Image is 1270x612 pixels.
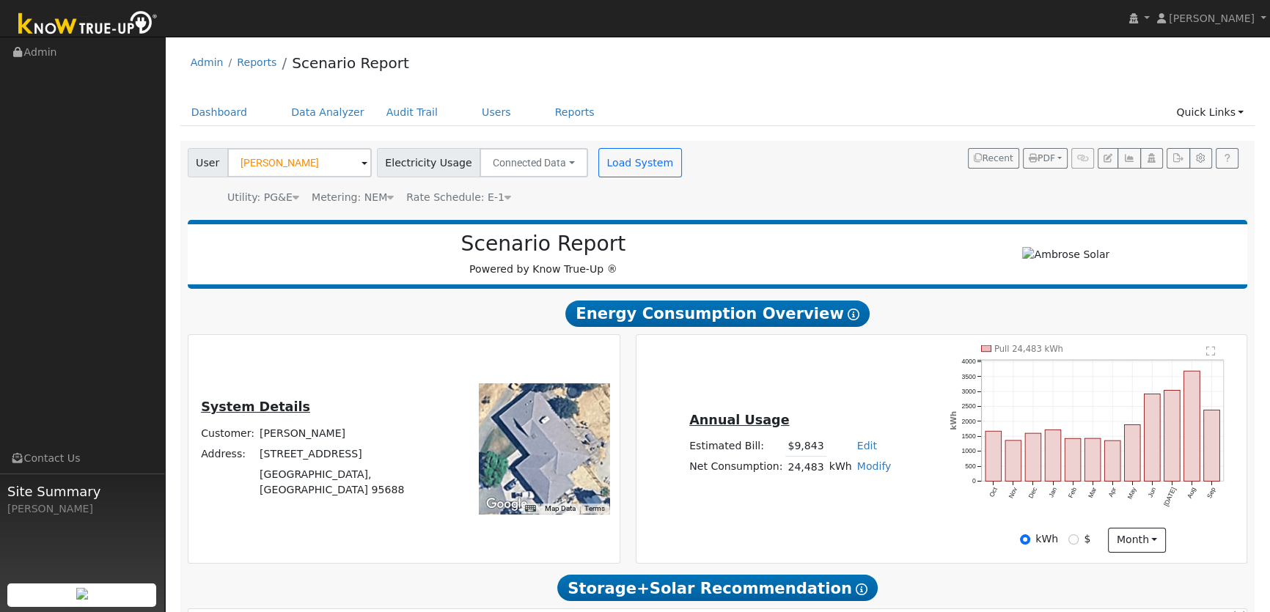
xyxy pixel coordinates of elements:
[857,460,892,472] a: Modify
[961,448,975,455] text: 1000
[1104,440,1120,481] rect: onclick=""
[948,411,957,430] text: kWh
[7,482,157,501] span: Site Summary
[1117,148,1140,169] button: Multi-Series Graph
[406,191,511,203] span: Alias: HE1
[1047,486,1058,498] text: Jan
[687,435,785,457] td: Estimated Bill:
[1065,438,1081,481] rect: onclick=""
[985,431,1002,481] rect: onclick=""
[1124,425,1140,482] rect: onclick=""
[202,232,884,257] h2: Scenario Report
[689,413,789,427] u: Annual Usage
[1025,433,1041,481] rect: onclick=""
[482,495,531,514] a: Open this area in Google Maps (opens a new window)
[994,344,1063,354] text: Pull 24,483 kWh
[1020,534,1030,545] input: kWh
[1140,148,1163,169] button: Login As
[1045,429,1061,481] rect: onclick=""
[1084,531,1090,547] label: $
[1167,148,1189,169] button: Export Interval Data
[1169,12,1255,24] span: [PERSON_NAME]
[848,309,859,320] i: Show Help
[961,388,975,395] text: 3000
[312,190,394,205] div: Metering: NEM
[227,148,372,177] input: Select a User
[199,423,257,443] td: Customer:
[482,495,531,514] img: Google
[785,435,826,457] td: $9,843
[961,432,975,440] text: 1500
[785,457,826,478] td: 24,483
[1145,394,1161,482] rect: onclick=""
[598,148,682,177] button: Load System
[480,148,588,177] button: Connected Data
[76,588,88,600] img: retrieve
[1005,440,1021,482] rect: onclick=""
[1184,371,1200,481] rect: onclick=""
[968,148,1019,169] button: Recent
[1106,486,1117,498] text: Apr
[11,8,165,41] img: Know True-Up
[545,504,576,514] button: Map Data
[1022,247,1109,262] img: Ambrose Solar
[1164,390,1181,481] rect: onclick=""
[1126,486,1137,501] text: May
[257,443,432,464] td: [STREET_ADDRESS]
[961,358,975,365] text: 4000
[1108,528,1166,553] button: month
[1067,486,1078,499] text: Feb
[961,402,975,410] text: 2500
[257,464,432,500] td: [GEOGRAPHIC_DATA], [GEOGRAPHIC_DATA] 95688
[191,56,224,68] a: Admin
[237,56,276,68] a: Reports
[1204,410,1220,481] rect: onclick=""
[377,148,480,177] span: Electricity Usage
[227,190,299,205] div: Utility: PG&E
[1087,486,1098,499] text: Mar
[375,99,449,126] a: Audit Trail
[557,575,877,601] span: Storage+Solar Recommendation
[525,504,535,514] button: Keyboard shortcuts
[857,440,877,451] a: Edit
[1189,148,1212,169] button: Settings
[826,457,854,478] td: kWh
[1165,99,1255,126] a: Quick Links
[565,301,869,327] span: Energy Consumption Overview
[188,148,228,177] span: User
[1207,346,1216,356] text: 
[1147,486,1158,498] text: Jun
[1084,438,1101,481] rect: onclick=""
[1098,148,1118,169] button: Edit User
[972,477,976,484] text: 0
[1205,486,1217,499] text: Sep
[257,423,432,443] td: [PERSON_NAME]
[1027,486,1038,500] text: Dec
[471,99,522,126] a: Users
[180,99,259,126] a: Dashboard
[1007,486,1018,500] text: Nov
[961,373,975,380] text: 3500
[199,443,257,464] td: Address:
[988,486,999,498] text: Oct
[1029,153,1055,163] span: PDF
[280,99,375,126] a: Data Analyzer
[1023,148,1068,169] button: PDF
[7,501,157,517] div: [PERSON_NAME]
[687,457,785,478] td: Net Consumption:
[965,462,976,470] text: 500
[856,583,867,595] i: Show Help
[195,232,892,277] div: Powered by Know True-Up ®
[1216,148,1238,169] a: Help Link
[201,399,310,414] u: System Details
[544,99,606,126] a: Reports
[584,504,605,512] a: Terms (opens in new tab)
[961,418,975,425] text: 2000
[1162,486,1178,507] text: [DATE]
[1186,486,1197,499] text: Aug
[1068,534,1079,545] input: $
[292,54,409,72] a: Scenario Report
[1035,531,1058,547] label: kWh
